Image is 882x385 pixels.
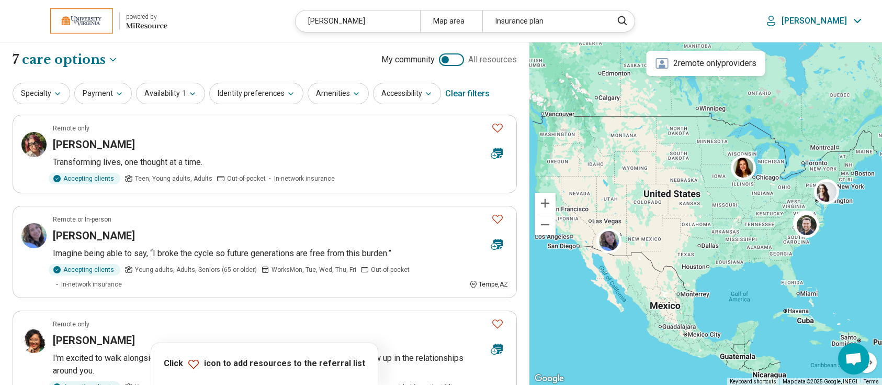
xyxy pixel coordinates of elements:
[49,173,120,184] div: Accepting clients
[53,352,508,377] p: I'm excited to walk alongside you on this journey to becoming your best self, so you show up in t...
[126,12,167,21] div: powered by
[13,83,70,104] button: Specialty
[209,83,303,104] button: Identity preferences
[782,16,847,26] p: [PERSON_NAME]
[53,247,508,260] p: Imagine being able to say, “I broke the cycle so future generations are free from this burden.”
[53,124,89,133] p: Remote only
[53,228,135,243] h3: [PERSON_NAME]
[49,264,120,276] div: Accepting clients
[373,83,441,104] button: Accessibility
[468,53,517,66] span: All resources
[227,174,266,183] span: Out-of-pocket
[135,174,212,183] span: Teen, Young adults, Adults
[164,358,365,370] p: Click icon to add resources to the referral list
[381,53,435,66] span: My community
[22,51,118,69] button: Care options
[50,8,113,34] img: University of Virginia
[17,8,167,34] a: University of Virginiapowered by
[74,83,132,104] button: Payment
[864,379,879,384] a: Terms (opens in new tab)
[61,280,122,289] span: In-network insurance
[136,83,205,104] button: Availability1
[22,51,106,69] span: care options
[308,83,369,104] button: Amenities
[838,343,869,375] div: Open chat
[646,51,765,76] div: 2 remote only providers
[535,214,556,235] button: Zoom out
[445,81,490,106] div: Clear filters
[487,117,508,139] button: Favorite
[469,280,508,289] div: Tempe , AZ
[296,10,420,32] div: [PERSON_NAME]
[53,320,89,329] p: Remote only
[535,193,556,214] button: Zoom in
[487,313,508,335] button: Favorite
[783,379,857,384] span: Map data ©2025 Google, INEGI
[482,10,606,32] div: Insurance plan
[53,215,111,224] p: Remote or In-person
[53,137,135,152] h3: [PERSON_NAME]
[53,333,135,348] h3: [PERSON_NAME]
[182,88,186,99] span: 1
[272,265,356,274] span: Works Mon, Tue, Wed, Thu, Fri
[274,174,335,183] span: In-network insurance
[135,265,257,274] span: Young adults, Adults, Seniors (65 or older)
[487,208,508,230] button: Favorite
[53,156,508,169] p: Transforming lives, one thought at a time.
[420,10,482,32] div: Map area
[13,51,118,69] h1: 7
[371,265,410,274] span: Out-of-pocket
